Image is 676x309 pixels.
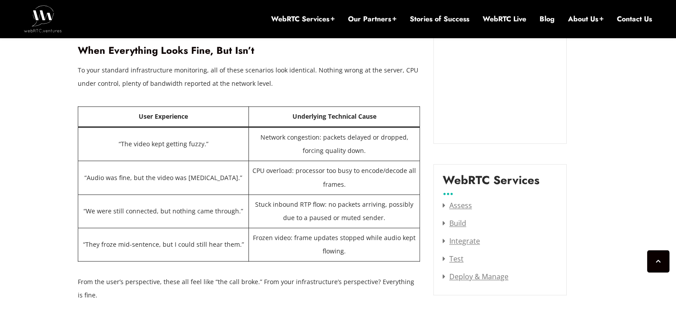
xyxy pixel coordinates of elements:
[443,254,464,264] a: Test
[483,14,526,24] a: WebRTC Live
[78,275,420,302] p: From the user’s perspective, these all feel like “the call broke.” From your infrastructure’s per...
[443,201,472,210] a: Assess
[292,112,376,120] strong: Underlying Technical Cause
[249,161,420,194] td: CPU overload: processor too busy to encode/decode all frames.
[443,236,480,246] a: Integrate
[443,173,540,194] label: WebRTC Services
[78,194,249,228] td: “We were still connected, but nothing came through.”
[78,127,249,161] td: “The video kept getting fuzzy.”
[271,14,335,24] a: WebRTC Services
[78,44,420,56] h3: When Everything Looks Fine, But Isn’t
[568,14,604,24] a: About Us
[139,112,188,120] strong: User Experience
[78,64,420,90] p: To your standard infrastructure monitoring, all of these scenarios look identical. Nothing wrong ...
[540,14,555,24] a: Blog
[348,14,396,24] a: Our Partners
[249,228,420,261] td: Frozen video: frame updates stopped while audio kept flowing.
[443,272,508,281] a: Deploy & Manage
[78,228,249,261] td: “They froze mid-sentence, but I could still hear them.”
[24,5,62,32] img: WebRTC.ventures
[249,194,420,228] td: Stuck inbound RTP flow: no packets arriving, possibly due to a paused or muted sender.
[249,127,420,161] td: Network congestion: packets delayed or dropped, forcing quality down.
[443,7,557,134] iframe: Embedded CTA
[443,218,466,228] a: Build
[410,14,469,24] a: Stories of Success
[78,161,249,194] td: “Audio was fine, but the video was [MEDICAL_DATA].”
[617,14,652,24] a: Contact Us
